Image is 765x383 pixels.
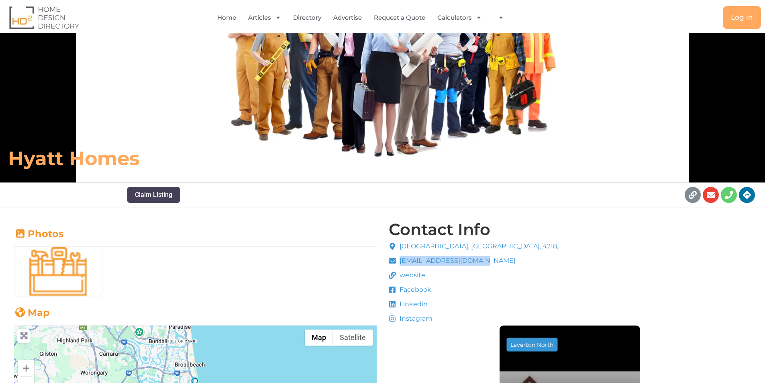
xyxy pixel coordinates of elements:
[510,342,553,348] div: Laverton North
[389,256,559,266] a: [EMAIL_ADDRESS][DOMAIN_NAME]
[398,256,516,266] span: [EMAIL_ADDRESS][DOMAIN_NAME]
[437,8,482,27] a: Calculators
[305,330,333,346] button: Show street map
[14,247,102,296] img: Builders
[293,8,321,27] a: Directory
[731,14,753,21] span: Log in
[389,221,490,238] h4: Contact Info
[398,314,432,324] span: Instagram
[8,146,532,170] h6: Hyatt Homes
[14,228,64,240] a: Photos
[374,8,425,27] a: Request a Quote
[723,6,761,29] a: Log in
[389,270,559,280] a: website
[18,360,34,376] button: Zoom in
[333,8,362,27] a: Advertise
[155,8,572,27] nav: Menu
[217,8,236,27] a: Home
[398,270,425,280] span: website
[333,330,373,346] button: Show satellite imagery
[398,299,428,309] span: Linkedin
[398,242,558,251] span: [GEOGRAPHIC_DATA], [GEOGRAPHIC_DATA], 4218,
[14,307,50,318] a: Map
[248,8,281,27] a: Articles
[398,285,431,295] span: Facebook
[127,187,180,203] button: Claim Listing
